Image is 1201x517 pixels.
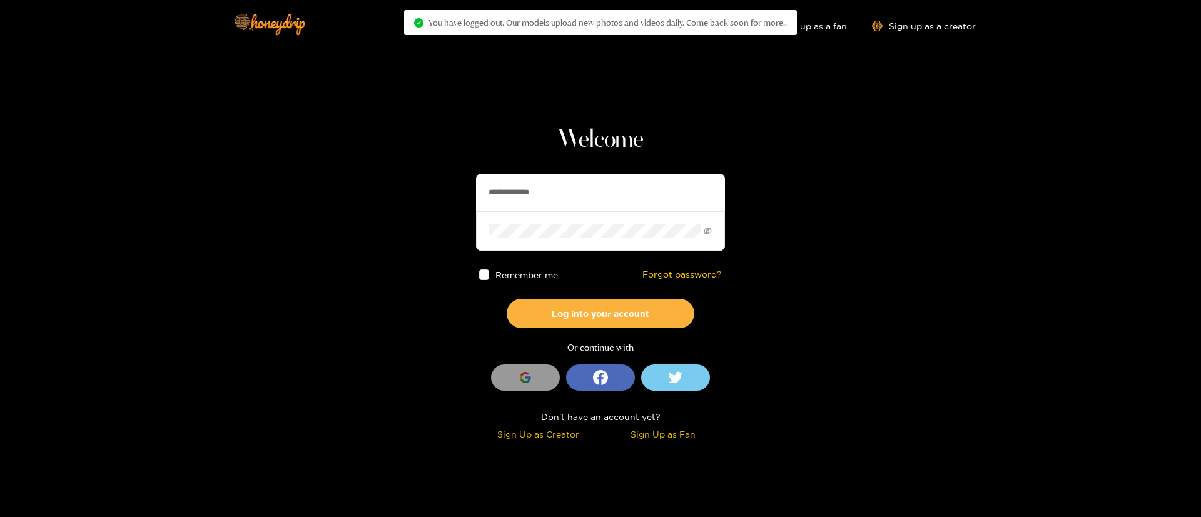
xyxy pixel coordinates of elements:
a: Sign up as a fan [761,21,847,31]
div: Sign Up as Fan [604,427,722,441]
div: Or continue with [476,341,725,355]
div: Sign Up as Creator [479,427,597,441]
a: Forgot password? [642,269,722,280]
a: Sign up as a creator [872,21,976,31]
span: check-circle [414,18,423,28]
span: You have logged out. Our models upload new photos and videos daily. Come back soon for more.. [428,18,787,28]
span: eye-invisible [704,227,712,235]
h1: Welcome [476,125,725,155]
span: Remember me [496,270,559,279]
button: Log into your account [507,299,694,328]
div: Don't have an account yet? [476,409,725,424]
